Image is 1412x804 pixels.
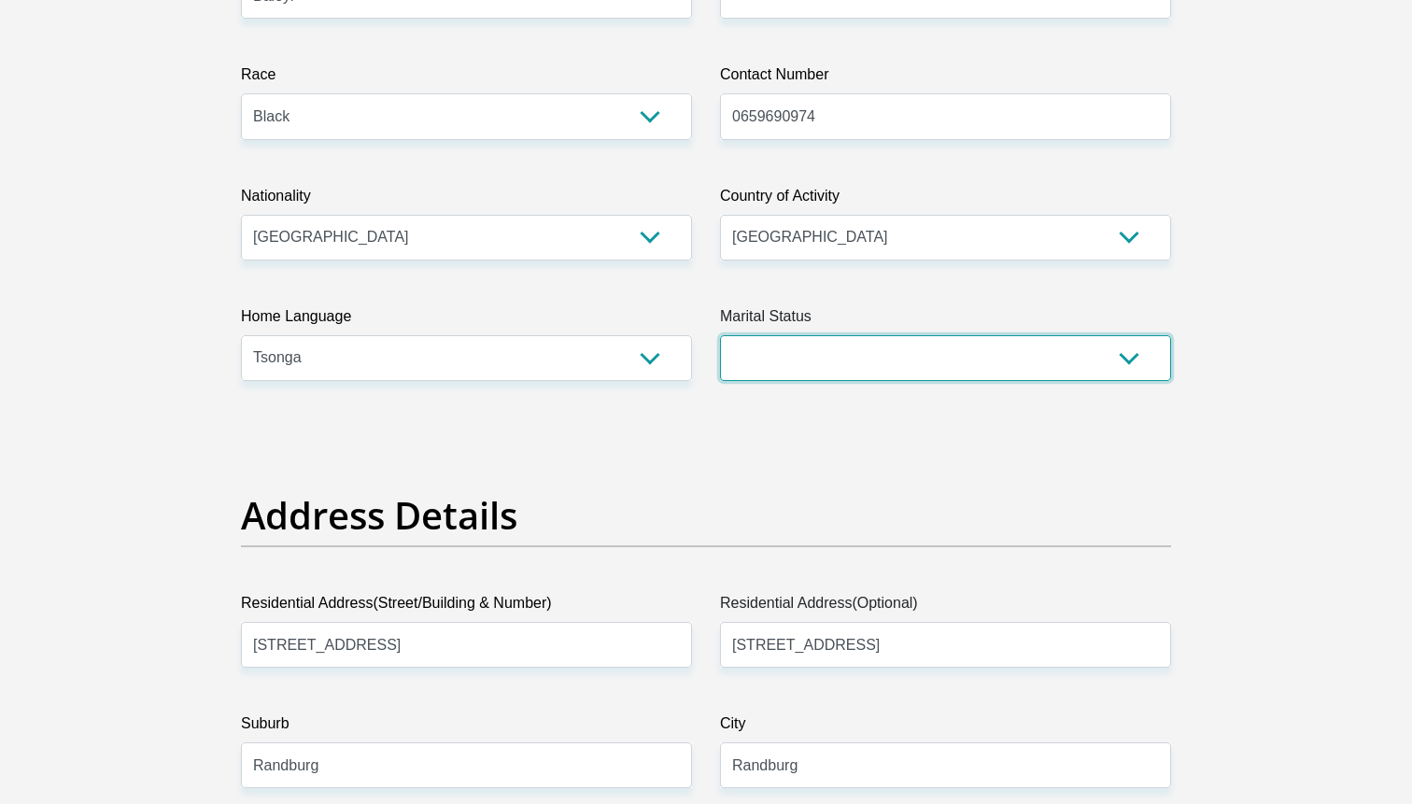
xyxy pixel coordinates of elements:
label: Nationality [241,185,692,215]
input: Suburb [241,742,692,788]
label: Residential Address(Street/Building & Number) [241,592,692,622]
label: Race [241,63,692,93]
input: City [720,742,1171,788]
label: Contact Number [720,63,1171,93]
label: Country of Activity [720,185,1171,215]
label: City [720,712,1171,742]
input: Address line 2 (Optional) [720,622,1171,668]
label: Marital Status [720,305,1171,335]
label: Suburb [241,712,692,742]
input: Contact Number [720,93,1171,139]
label: Residential Address(Optional) [720,592,1171,622]
h2: Address Details [241,493,1171,538]
label: Home Language [241,305,692,335]
input: Valid residential address [241,622,692,668]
